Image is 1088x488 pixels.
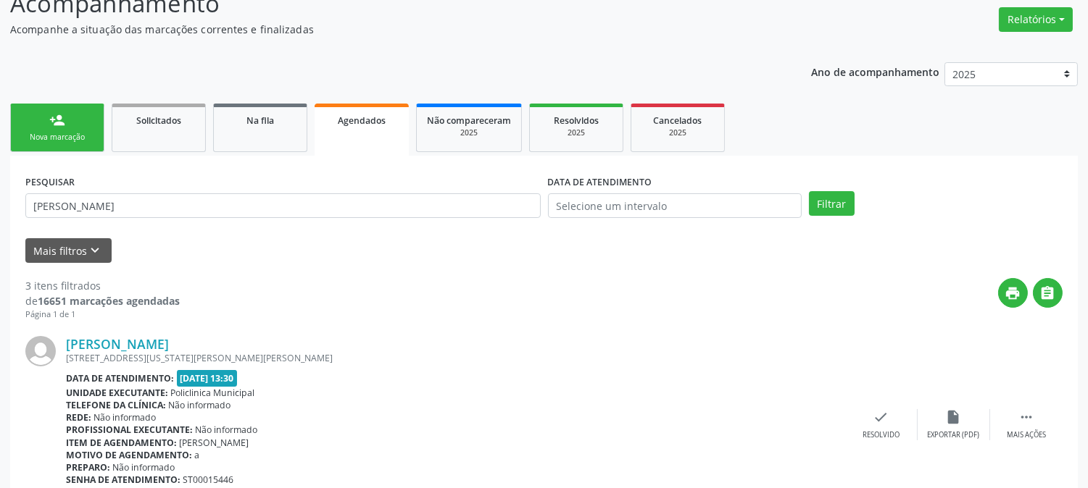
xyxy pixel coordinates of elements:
[66,461,110,474] b: Preparo:
[66,411,91,424] b: Rede:
[49,112,65,128] div: person_add
[66,336,169,352] a: [PERSON_NAME]
[169,399,231,411] span: Não informado
[38,294,180,308] strong: 16651 marcações agendadas
[25,308,180,321] div: Página 1 de 1
[66,449,192,461] b: Motivo de agendamento:
[171,387,255,399] span: Policlinica Municipal
[66,352,845,364] div: [STREET_ADDRESS][US_STATE][PERSON_NAME][PERSON_NAME]
[88,243,104,258] i: keyboard_arrow_down
[427,127,511,138] div: 2025
[25,293,180,308] div: de
[66,437,177,449] b: Item de agendamento:
[863,430,900,440] div: Resolvido
[25,278,180,293] div: 3 itens filtrados
[94,411,157,424] span: Não informado
[998,278,1028,308] button: print
[809,191,855,216] button: Filtrar
[25,171,75,193] label: PESQUISAR
[25,193,541,218] input: Nome, CNS
[66,399,166,411] b: Telefone da clínica:
[136,114,181,127] span: Solicitados
[548,193,802,218] input: Selecione um intervalo
[113,461,175,474] span: Não informado
[183,474,234,486] span: ST00015446
[196,424,258,436] span: Não informado
[246,114,274,127] span: Na fila
[427,114,511,127] span: Não compareceram
[66,424,193,436] b: Profissional executante:
[195,449,200,461] span: a
[946,409,962,425] i: insert_drive_file
[177,370,238,387] span: [DATE] 13:30
[540,127,612,138] div: 2025
[999,7,1073,32] button: Relatórios
[66,474,180,486] b: Senha de atendimento:
[66,372,174,384] b: Data de atendimento:
[338,114,386,127] span: Agendados
[180,437,249,449] span: [PERSON_NAME]
[873,409,889,425] i: check
[548,171,652,193] label: DATA DE ATENDIMENTO
[25,238,112,264] button: Mais filtroskeyboard_arrow_down
[641,127,714,138] div: 2025
[25,336,56,366] img: img
[1005,285,1021,301] i: print
[1018,409,1034,425] i: 
[1033,278,1063,308] button: 
[1040,285,1056,301] i: 
[928,430,980,440] div: Exportar (PDF)
[1007,430,1046,440] div: Mais ações
[66,387,168,399] b: Unidade executante:
[554,114,599,127] span: Resolvidos
[811,62,939,80] p: Ano de acompanhamento
[10,22,757,37] p: Acompanhe a situação das marcações correntes e finalizadas
[654,114,702,127] span: Cancelados
[21,132,94,143] div: Nova marcação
